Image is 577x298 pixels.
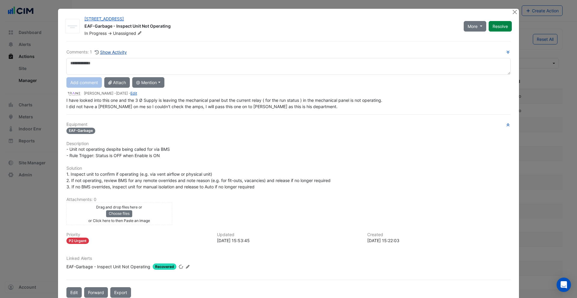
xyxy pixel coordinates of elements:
[84,287,108,298] button: Forward
[66,232,210,237] h6: Priority
[96,205,142,209] small: Drag and drop files here or
[66,98,382,109] span: I have looked into this one and the 3 Ø Supply is leaving the mechanical panel but the current re...
[185,265,190,269] fa-icon: Edit Linked Alerts
[66,238,89,244] div: P2 Urgent
[116,91,128,96] span: 2025-08-19 15:53:45
[66,141,511,146] h6: Description
[88,218,150,223] small: or Click here to then Paste an image
[66,172,331,189] span: 1. Inspect unit to confirm if operating (e.g. via vent airflow or physical unit) 2. If not operat...
[464,21,486,32] button: More
[66,122,511,127] h6: Equipment
[106,210,132,217] button: Choose files
[94,49,127,56] button: Show Activity
[110,287,131,298] a: Export
[66,147,170,158] span: - Unit not operating despite being called for via BMS - Rule Trigger: Status is OFF when Enable i...
[66,166,511,171] h6: Solution
[217,232,360,237] h6: Updated
[557,278,571,292] div: Open Intercom Messenger
[66,263,150,270] div: EAF-Garbage - Inspect Unit Not Operating
[153,263,176,270] span: Recovered
[84,23,456,30] div: EAF-Garbage - Inspect Unit Not Operating
[130,91,137,96] a: Edit
[489,21,512,32] button: Resolve
[66,256,511,261] h6: Linked Alerts
[66,197,511,202] h6: Attachments: 0
[104,77,130,88] button: Attach
[66,128,95,134] span: EAF-Garbage
[66,49,127,56] div: Comments: 1
[113,30,143,36] span: Unassigned
[84,91,137,96] small: [PERSON_NAME] - -
[84,31,107,36] span: In Progress
[84,16,124,21] a: [STREET_ADDRESS]
[217,237,360,244] div: [DATE] 15:53:45
[66,287,82,298] button: Edit
[367,237,511,244] div: [DATE] 15:22:03
[468,23,478,29] span: More
[511,9,518,15] button: Close
[66,90,81,97] img: Trane Technologies
[367,232,511,237] h6: Created
[132,77,164,88] button: @ Mention
[108,31,112,36] span: ->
